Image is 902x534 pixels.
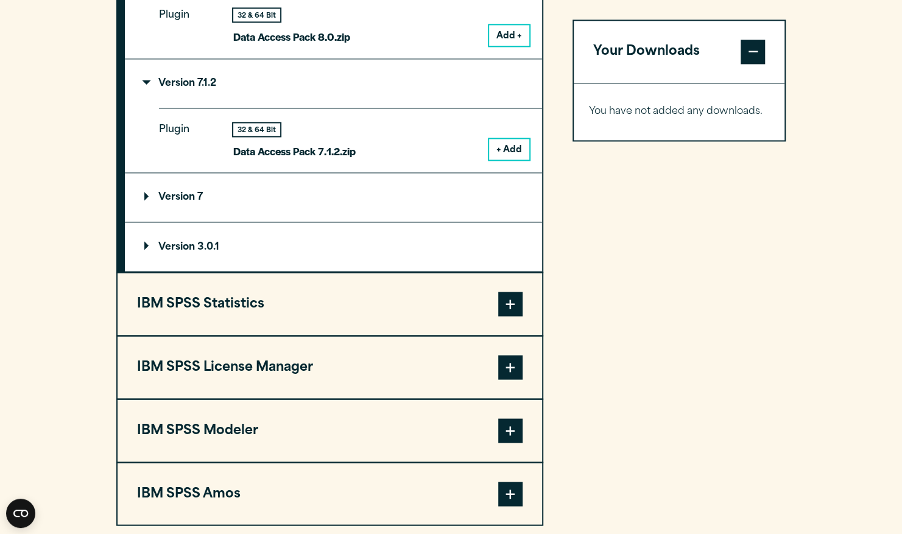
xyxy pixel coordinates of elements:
p: Plugin [159,7,214,36]
summary: Version 7.1.2 [125,59,542,108]
p: Data Access Pack 8.0.zip [233,28,350,46]
p: Version 3.0.1 [144,242,219,251]
button: IBM SPSS License Manager [118,336,542,398]
button: IBM SPSS Amos [118,463,542,525]
button: Add + [489,25,529,46]
div: Your Downloads [574,83,785,140]
div: 32 & 64 Bit [233,9,280,21]
p: Version 7.1.2 [144,79,216,88]
p: Version 7 [144,192,203,202]
p: Plugin [159,121,214,150]
button: IBM SPSS Modeler [118,399,542,462]
button: Your Downloads [574,21,785,83]
div: 32 & 64 Bit [233,123,280,136]
p: Data Access Pack 7.1.2.zip [233,142,356,160]
summary: Version 3.0.1 [125,222,542,271]
summary: Version 7 [125,173,542,222]
button: IBM SPSS Statistics [118,273,542,335]
button: Open CMP widget [6,499,35,528]
p: You have not added any downloads. [589,103,770,121]
button: + Add [489,139,529,160]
